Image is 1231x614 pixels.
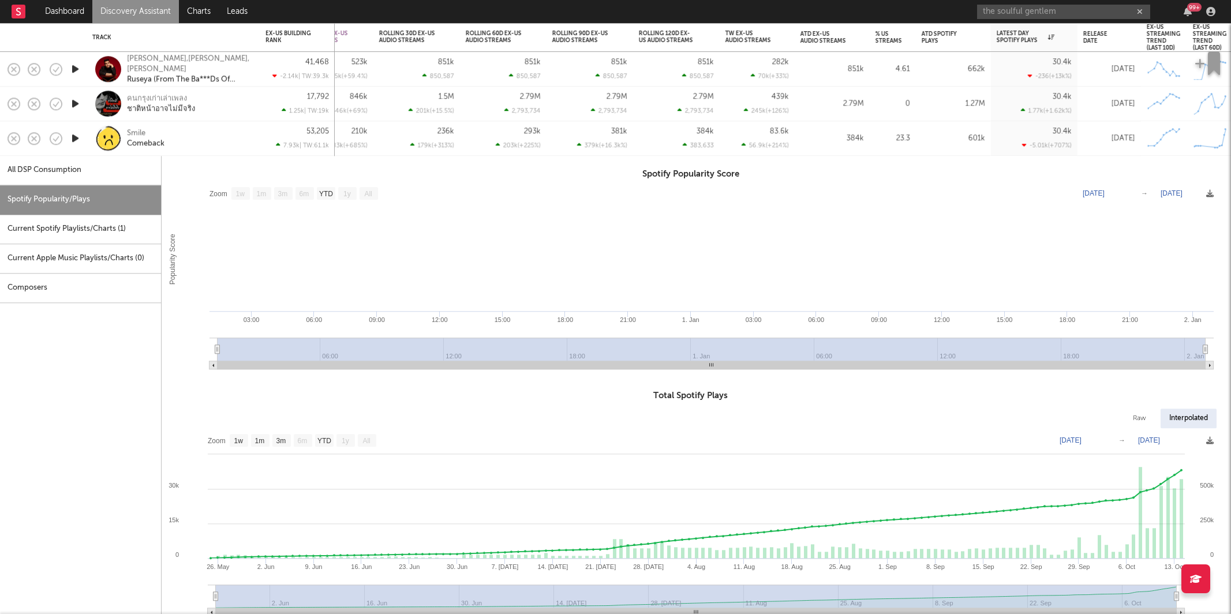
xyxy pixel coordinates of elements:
div: -2.14k | TW: 39.3k [265,72,329,80]
text: 18:00 [1059,316,1075,323]
div: 851k [525,58,541,66]
div: ATD Spotify Plays [922,31,968,44]
div: 850,587 [596,72,627,80]
text: [DATE] [1161,189,1183,197]
text: 4. Aug [687,563,705,570]
text: [DATE] [1060,436,1082,444]
div: Ex-US Streaming Trend (last 60d) [1193,24,1227,51]
text: 16. Jun [351,563,372,570]
div: 30.4k [1053,58,1072,66]
div: 851k [611,58,627,66]
div: Smile [127,128,145,138]
div: 2,793,734 [504,107,541,114]
text: 1m [257,190,267,198]
text: 2. Jun [257,563,275,570]
div: Rolling 120D Ex-US Audio Streams [639,30,697,44]
text: 1w [234,437,244,445]
div: 53,205 [306,128,329,135]
text: Zoom [209,190,227,198]
div: Track [92,34,248,41]
text: 12:00 [934,316,950,323]
text: 11. Aug [734,563,755,570]
div: 383,633 [683,141,714,149]
div: 179k ( +313 % ) [410,141,454,149]
div: 851k [698,58,714,66]
text: 14. [DATE] [537,563,568,570]
text: 13. Oct [1165,563,1185,570]
div: 851k [438,58,454,66]
div: 1.77k ( +1.62k % ) [1021,107,1072,114]
div: 439k [772,93,789,100]
div: % US Streams [875,31,902,44]
text: 15. Sep [972,563,994,570]
text: 1. Sep [878,563,897,570]
a: [PERSON_NAME],[PERSON_NAME],[PERSON_NAME] [127,54,251,74]
text: 1w [236,190,245,198]
div: -236 ( +13k % ) [1028,72,1072,80]
a: Comeback [127,138,164,149]
div: 2.79M [520,93,541,100]
div: TW Ex-US Audio Streams [725,30,772,44]
div: 30.4k [1053,128,1072,135]
text: 26. May [207,563,230,570]
div: 201k ( +15.5 % ) [409,107,454,114]
h3: Spotify Popularity Score [162,167,1219,181]
div: 850,587 [682,72,714,80]
div: 23.3 [875,132,910,145]
div: [DATE] [1083,62,1135,76]
h3: Total Spotify Plays [162,389,1219,403]
div: 381k [611,128,627,135]
text: 22. Sep [1020,563,1042,570]
div: 1.25k | TW: 19k [265,107,329,114]
text: 09:00 [871,316,887,323]
text: 03:00 [746,316,762,323]
text: 15:00 [495,316,511,323]
div: 346k ( +69 % ) [324,107,368,114]
text: All [364,190,372,198]
text: 1y [342,437,349,445]
div: 2,793,734 [591,107,627,114]
text: [DATE] [1083,189,1105,197]
div: 30.4k [1053,93,1072,100]
div: 56.9k ( +214 % ) [742,141,789,149]
a: ชาติหน้าอาจไม่มีจริง [127,104,195,114]
text: 7. [DATE] [492,563,519,570]
text: 3m [278,190,288,198]
text: 250k [1200,516,1214,523]
text: 1m [255,437,265,445]
div: 83.6k [770,128,789,135]
text: Popularity Score [169,234,177,284]
text: 21:00 [620,316,636,323]
text: 06:00 [306,316,322,323]
text: 06:00 [808,316,824,323]
text: 6m [298,437,308,445]
div: 183k ( +685 % ) [322,141,368,149]
text: 8. Sep [926,563,945,570]
input: Search for artists [977,5,1150,19]
div: 850,587 [422,72,454,80]
text: 0 [175,551,179,558]
div: 384k [800,132,864,145]
text: YTD [319,190,333,198]
text: 09:00 [369,316,385,323]
div: Rolling 90D Ex-US Audio Streams [552,30,610,44]
a: คนกรุงเก่าเล่าเพลง [127,93,187,104]
div: 17,792 [307,93,329,100]
text: [DATE] [1138,436,1160,444]
text: 25. Aug [829,563,850,570]
div: 4.61 [875,62,910,76]
text: 500k [1200,482,1214,489]
text: 28. [DATE] [633,563,664,570]
text: 12:00 [432,316,448,323]
div: Rolling 30D Ex-US Audio Streams [379,30,437,44]
text: 23. Jun [399,563,420,570]
div: 2.79M [607,93,627,100]
div: Rolling 60D Ex-US Audio Streams [466,30,523,44]
text: 21. [DATE] [585,563,616,570]
text: → [1141,189,1148,197]
div: -5.01k ( +707 % ) [1022,141,1072,149]
div: 99 + [1187,3,1202,12]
